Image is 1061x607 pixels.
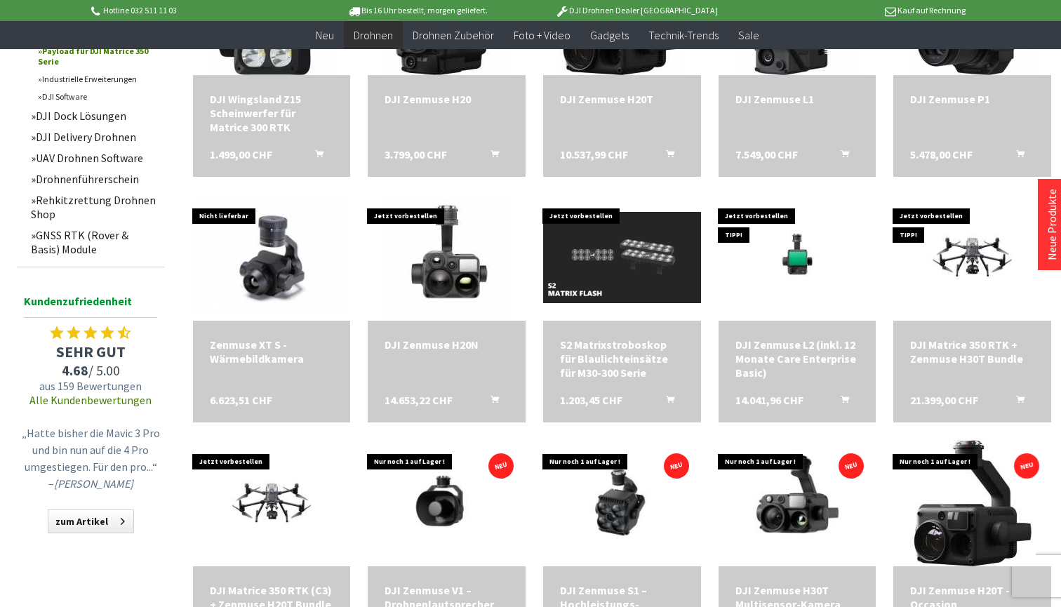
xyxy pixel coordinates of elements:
button: In den Warenkorb [649,393,683,411]
span: Drohnen [354,28,393,42]
span: 14.653,22 CHF [385,393,453,407]
button: In den Warenkorb [999,147,1033,166]
a: DJI Dock Lösungen [24,105,164,126]
p: „Hatte bisher die Mavic 3 Pro und bin nun auf die 4 Pro umgestiegen. Für den pro...“ – [20,425,161,492]
span: Technik-Trends [648,28,719,42]
a: DJI Zenmuse H20 3.799,00 CHF In den Warenkorb [385,92,509,106]
a: DJI Software [31,88,164,105]
a: DJI Zenmuse H20N 14.653,22 CHF In den Warenkorb [385,338,509,352]
button: In den Warenkorb [474,147,507,166]
span: Kundenzufriedenheit [24,292,157,318]
span: 1.499,00 CHF [210,147,272,161]
p: Bis 16 Uhr bestellt, morgen geliefert. [307,2,526,19]
a: Payload für DJI Matrice 350 Serie [31,42,164,70]
a: Industrielle Erweiterungen [31,70,164,88]
a: GNSS RTK (Rover & Basis) Module [24,225,164,260]
img: S2 Matrixstroboskop für Blaulichteinsätze für M30-300 Serie [543,212,701,303]
p: Kauf auf Rechnung [746,2,965,19]
button: In den Warenkorb [649,147,683,166]
span: 21.399,00 CHF [910,393,978,407]
a: DJI Matrice 350 RTK + Zenmuse H30T Bundle 21.399,00 CHF In den Warenkorb [910,338,1034,366]
img: DJI Zenmuse H20N [384,194,510,321]
a: DJI Zenmuse P1 5.478,00 CHF In den Warenkorb [910,92,1034,106]
div: DJI Zenmuse L2 (inkl. 12 Monate Care Enterprise Basic) [735,338,860,380]
a: zum Artikel [48,509,134,533]
a: Drohnen [344,21,403,50]
span: 5.478,00 CHF [910,147,973,161]
a: Zenmuse XT S - Wärmebildkamera 6.623,51 CHF [210,338,334,366]
div: Zenmuse XT S - Wärmebildkamera [210,338,334,366]
a: DJI Zenmuse H20T 10.537,99 CHF In den Warenkorb [560,92,684,106]
p: Hotline 032 511 11 03 [88,2,307,19]
span: Sale [738,28,759,42]
div: DJI Matrice 350 RTK + Zenmuse H30T Bundle [910,338,1034,366]
a: Foto + Video [504,21,580,50]
span: SEHR GUT [17,342,164,361]
img: DJI Matrice 350 RTK + Zenmuse H30T Bundle [893,208,1051,307]
img: DJI Matrice 350 RTK (C3) + Zenmuse H20T Bundle (inkl.12 Monate DJI Care Basic) [193,453,351,552]
span: Foto + Video [514,28,570,42]
img: Zenmuse XT S - Wärmebildkamera [193,199,351,317]
button: In den Warenkorb [298,147,332,166]
a: UAV Drohnen Software [24,147,164,168]
span: Neu [316,28,334,42]
a: Technik-Trends [639,21,728,50]
div: DJI Zenmuse L1 [735,92,860,106]
a: DJI Zenmuse L2 (inkl. 12 Monate Care Enterprise Basic) 14.041,96 CHF In den Warenkorb [735,338,860,380]
span: Drohnen Zubehör [413,28,494,42]
span: 1.203,45 CHF [560,393,622,407]
img: DJI Zenmuse V1 – Drohnenlautsprecher für professionelle Einsätze [368,444,526,563]
a: Rehkitzrettung Drohnen Shop [24,189,164,225]
img: DJI Zenmuse H30T Multisensor-Kamera inkl. Transportkoffer für Matrice 300/350 RTK [719,444,876,563]
button: In den Warenkorb [999,393,1033,411]
span: aus 159 Bewertungen [17,379,164,393]
span: 14.041,96 CHF [735,393,803,407]
img: DJI Zenmuse S1 – Hochleistungs-Spotlight für Drohneneinsätze bei Nacht [543,444,701,563]
a: Gadgets [580,21,639,50]
p: DJI Drohnen Dealer [GEOGRAPHIC_DATA] [527,2,746,19]
img: DJI Zenmuse H20T - Occasion [909,440,1036,566]
span: / 5.00 [17,361,164,379]
span: 6.623,51 CHF [210,393,272,407]
span: 4.68 [62,361,88,379]
div: S2 Matrixstroboskop für Blaulichteinsätze für M30-300 Serie [560,338,684,380]
a: Drohnen Zubehör [403,21,504,50]
a: S2 Matrixstroboskop für Blaulichteinsätze für M30-300 Serie 1.203,45 CHF In den Warenkorb [560,338,684,380]
a: Drohnenführerschein [24,168,164,189]
img: DJI Zenmuse L2 (inkl. 12 Monate Care Enterprise Basic) [719,213,876,302]
button: In den Warenkorb [474,393,507,411]
div: DJI Wingsland Z15 Scheinwerfer für Matrice 300 RTK [210,92,334,134]
div: DJI Zenmuse P1 [910,92,1034,106]
div: DJI Zenmuse H20T [560,92,684,106]
div: DJI Zenmuse H20N [385,338,509,352]
a: DJI Wingsland Z15 Scheinwerfer für Matrice 300 RTK 1.499,00 CHF In den Warenkorb [210,92,334,134]
span: 7.549,00 CHF [735,147,798,161]
em: [PERSON_NAME] [54,476,133,491]
a: Sale [728,21,769,50]
a: DJI Delivery Drohnen [24,126,164,147]
span: 3.799,00 CHF [385,147,447,161]
a: Alle Kundenbewertungen [29,393,152,407]
button: In den Warenkorb [824,393,858,411]
button: In den Warenkorb [824,147,858,166]
span: Gadgets [590,28,629,42]
a: Neu [306,21,344,50]
span: 10.537,99 CHF [560,147,628,161]
div: DJI Zenmuse H20 [385,92,509,106]
a: Neue Produkte [1045,189,1059,260]
a: DJI Zenmuse L1 7.549,00 CHF In den Warenkorb [735,92,860,106]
